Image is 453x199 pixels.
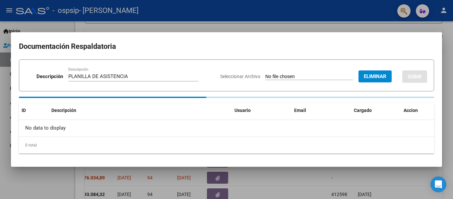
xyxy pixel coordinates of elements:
[401,103,434,118] datatable-header-cell: Accion
[36,73,63,80] p: Descripción
[402,70,427,83] button: SUBIR
[354,108,372,113] span: Cargado
[364,73,386,79] span: Eliminar
[51,108,76,113] span: Descripción
[430,176,446,192] div: Open Intercom Messenger
[291,103,351,118] datatable-header-cell: Email
[234,108,251,113] span: Usuario
[408,74,422,80] span: SUBIR
[404,108,418,113] span: Accion
[19,40,434,53] h2: Documentación Respaldatoria
[19,137,434,153] div: 0 total
[49,103,232,118] datatable-header-cell: Descripción
[294,108,306,113] span: Email
[22,108,26,113] span: ID
[220,74,260,79] span: Seleccionar Archivo
[232,103,291,118] datatable-header-cell: Usuario
[19,103,49,118] datatable-header-cell: ID
[358,70,392,82] button: Eliminar
[351,103,401,118] datatable-header-cell: Cargado
[19,120,434,137] div: No data to display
